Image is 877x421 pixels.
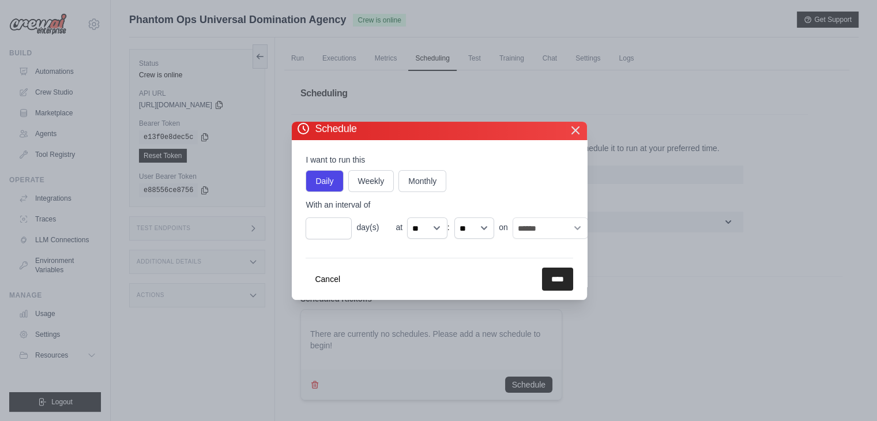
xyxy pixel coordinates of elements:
label: I want to run this [306,154,573,166]
div: : [306,215,588,239]
label: Monthly [398,170,446,192]
label: Weekly [348,170,394,192]
button: Cancel [306,268,349,291]
span: day(s) [356,221,391,233]
label: With an interval of [306,199,588,210]
h3: Schedule [296,122,356,140]
label: at [396,221,402,233]
label: on [499,221,508,233]
label: Daily [306,170,343,192]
